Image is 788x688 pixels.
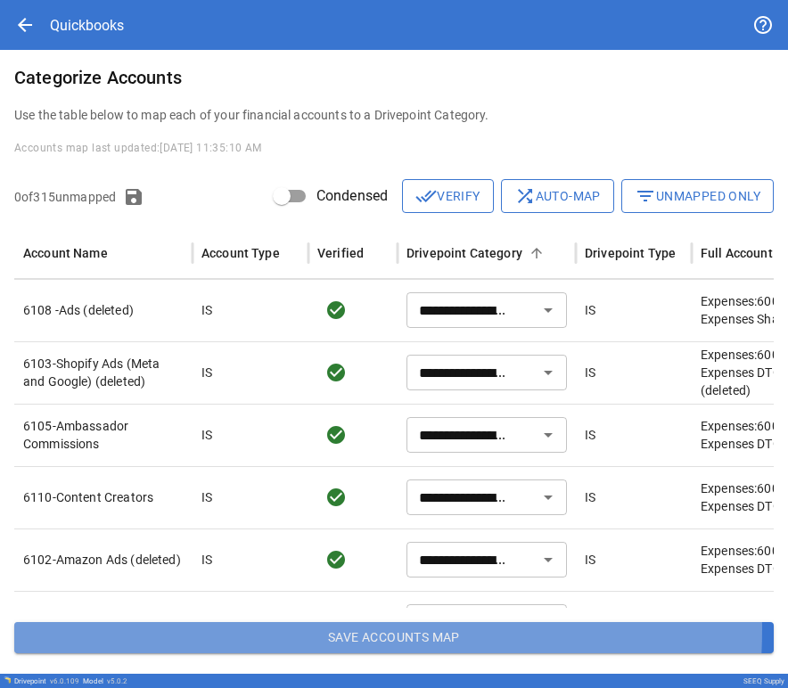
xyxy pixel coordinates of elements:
p: IS [201,488,212,506]
div: Drivepoint [14,677,79,685]
p: IS [201,426,212,444]
p: IS [585,426,595,444]
p: 6103-Shopify Ads (Meta and Google) (deleted) [23,355,184,390]
span: done_all [415,185,437,207]
p: 6108 -Ads (deleted) [23,301,184,319]
span: Accounts map last updated: [DATE] 11:35:10 AM [14,142,262,154]
div: Account Name [23,246,108,260]
button: Open [536,360,561,385]
p: Use the table below to map each of your financial accounts to a Drivepoint Category. [14,106,774,124]
div: Model [83,677,127,685]
button: Open [536,422,561,447]
div: Verified [317,246,364,260]
p: IS [201,301,212,319]
div: Drivepoint Category [406,246,522,260]
div: SEEQ Supply [743,677,784,685]
p: 6110-Content Creators [23,488,184,506]
div: Account Type [201,246,280,260]
button: Open [536,298,561,323]
span: Condensed [316,185,388,207]
button: Verify [402,179,493,213]
span: shuffle [514,185,536,207]
div: Drivepoint Type [585,246,676,260]
p: 0 of 315 unmapped [14,188,116,206]
button: Unmapped Only [621,179,774,213]
p: IS [585,551,595,569]
p: IS [201,364,212,381]
button: Open [536,547,561,572]
p: IS [201,551,212,569]
div: Quickbooks [50,17,124,34]
span: v 5.0.2 [107,677,127,685]
button: Auto-map [501,179,614,213]
span: arrow_back [14,14,36,36]
p: IS [585,364,595,381]
button: Sort [524,241,549,266]
span: filter_list [635,185,656,207]
img: Drivepoint [4,676,11,684]
p: 6105-Ambassador Commissions [23,417,184,453]
p: 6102-Amazon Ads (deleted) [23,551,184,569]
p: IS [585,488,595,506]
button: Open [536,485,561,510]
h6: Categorize Accounts [14,63,774,92]
span: v 6.0.109 [50,677,79,685]
p: IS [585,301,595,319]
button: Save Accounts Map [14,622,774,654]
